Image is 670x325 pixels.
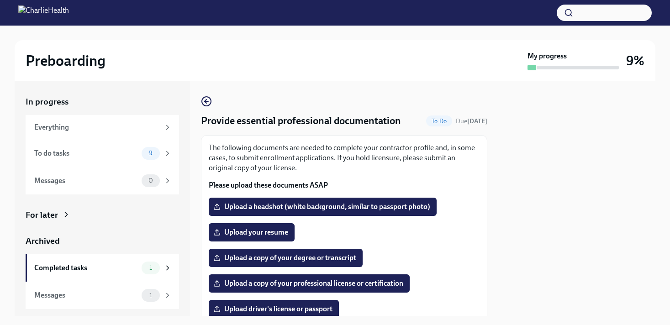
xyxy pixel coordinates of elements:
span: Upload a headshot (white background, similar to passport photo) [215,202,430,211]
label: Upload a copy of your professional license or certification [209,274,410,293]
div: Completed tasks [34,263,138,273]
strong: [DATE] [467,117,487,125]
img: CharlieHealth [18,5,69,20]
span: 0 [143,177,158,184]
a: In progress [26,96,179,108]
span: 9 [143,150,158,157]
a: For later [26,209,179,221]
div: Messages [34,176,138,186]
h3: 9% [626,52,644,69]
span: 1 [144,264,158,271]
strong: Please upload these documents ASAP [209,181,328,189]
label: Upload a headshot (white background, similar to passport photo) [209,198,437,216]
a: Archived [26,235,179,247]
div: For later [26,209,58,221]
a: Everything [26,115,179,140]
label: Upload driver's license or passport [209,300,339,318]
span: Upload driver's license or passport [215,304,332,314]
span: Upload your resume [215,228,288,237]
strong: My progress [528,51,567,61]
h2: Preboarding [26,52,106,70]
span: 1 [144,292,158,299]
span: Due [456,117,487,125]
a: Messages1 [26,282,179,309]
div: Messages [34,290,138,300]
div: To do tasks [34,148,138,158]
div: Everything [34,122,160,132]
a: To do tasks9 [26,140,179,167]
label: Upload your resume [209,223,295,241]
p: The following documents are needed to complete your contractor profile and, in some cases, to sub... [209,143,480,173]
label: Upload a copy of your degree or transcript [209,249,363,267]
h4: Provide essential professional documentation [201,114,401,128]
span: October 9th, 2025 08:00 [456,117,487,126]
a: Messages0 [26,167,179,194]
span: To Do [426,118,452,125]
span: Upload a copy of your degree or transcript [215,253,356,262]
a: Completed tasks1 [26,254,179,282]
span: Upload a copy of your professional license or certification [215,279,403,288]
